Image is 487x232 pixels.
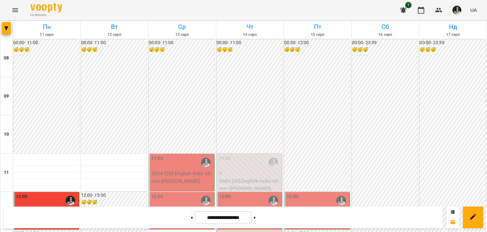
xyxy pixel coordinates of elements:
[151,155,163,162] label: 11:00
[420,32,486,38] h6: 17 серп
[30,3,62,12] img: Voopty Logo
[287,193,298,200] label: 12:00
[149,46,215,53] h6: 😴😴😴
[285,32,350,38] h6: 15 серп
[4,93,9,100] h6: 09
[219,193,231,200] label: 12:00
[352,39,418,46] h6: 00:00 - 23:59
[149,32,215,38] h6: 13 серп
[8,3,23,18] button: Menu
[4,131,9,138] h6: 10
[151,193,163,200] label: 12:00
[269,196,278,205] img: Ольга Гелівер (а)
[269,158,278,167] img: Ольга Гелівер (а)
[149,22,215,32] h6: Ср
[353,32,418,38] h6: 16 серп
[217,22,283,32] h6: Чт
[82,22,147,32] h6: Вт
[219,155,231,162] label: 11:00
[30,13,62,17] span: For Business
[81,199,147,206] h6: 😴😴😴
[405,2,412,8] span: 1
[13,39,79,46] h6: 00:00 - 11:00
[217,46,282,53] h6: 😴😴😴
[219,177,281,192] p: 2025 [20] English Indiv 60 min ([PERSON_NAME])
[468,4,479,16] button: UA
[419,46,485,53] h6: 😴😴😴
[470,7,477,13] span: UA
[81,46,147,53] h6: 😴😴😴
[352,46,418,53] h6: 😴😴😴
[4,169,9,176] h6: 11
[284,39,350,46] h6: 00:00 - 12:00
[66,196,75,205] img: Ольга Гелівер (а)
[14,32,80,38] h6: 11 серп
[201,196,211,205] img: Ольга Гелівер (а)
[452,6,461,15] img: cdfe8070fd8d32b0b250b072b9a46113.JPG
[201,158,211,167] img: Ольга Гелівер (а)
[151,170,213,185] p: 2024 (20) English Indiv 60 min - [PERSON_NAME]
[81,192,147,199] h6: 12:00 - 15:00
[336,196,346,205] img: Ольга Гелівер (а)
[149,39,215,46] h6: 00:00 - 11:00
[16,193,28,200] label: 12:00
[14,22,80,32] h6: Пн
[420,22,486,32] h6: Нд
[217,32,283,38] h6: 14 серп
[217,39,282,46] h6: 00:00 - 11:00
[4,55,9,62] h6: 08
[285,22,350,32] h6: Пт
[82,32,147,38] h6: 12 серп
[219,170,281,177] p: 0
[419,39,485,46] h6: 00:00 - 23:59
[284,46,350,53] h6: 😴😴😴
[13,46,79,53] h6: 😴😴😴
[353,22,418,32] h6: Сб
[81,39,147,46] h6: 00:00 - 11:00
